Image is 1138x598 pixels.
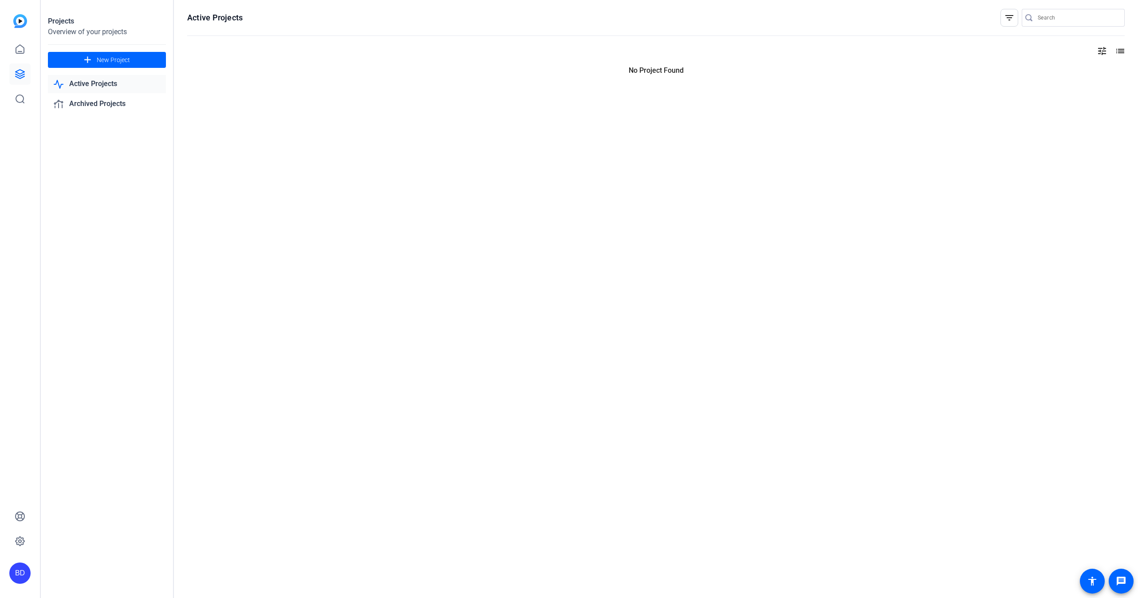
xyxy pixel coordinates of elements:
img: blue-gradient.svg [13,14,27,28]
mat-icon: accessibility [1087,576,1098,586]
input: Search [1038,12,1118,23]
h1: Active Projects [187,12,243,23]
p: No Project Found [187,65,1125,76]
a: Archived Projects [48,95,166,113]
mat-icon: filter_list [1004,12,1015,23]
mat-icon: tune [1097,46,1107,56]
div: Projects [48,16,166,27]
span: New Project [97,55,130,65]
div: Overview of your projects [48,27,166,37]
button: New Project [48,52,166,68]
div: BD [9,563,31,584]
mat-icon: list [1114,46,1125,56]
mat-icon: message [1116,576,1126,586]
mat-icon: add [82,55,93,66]
a: Active Projects [48,75,166,93]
